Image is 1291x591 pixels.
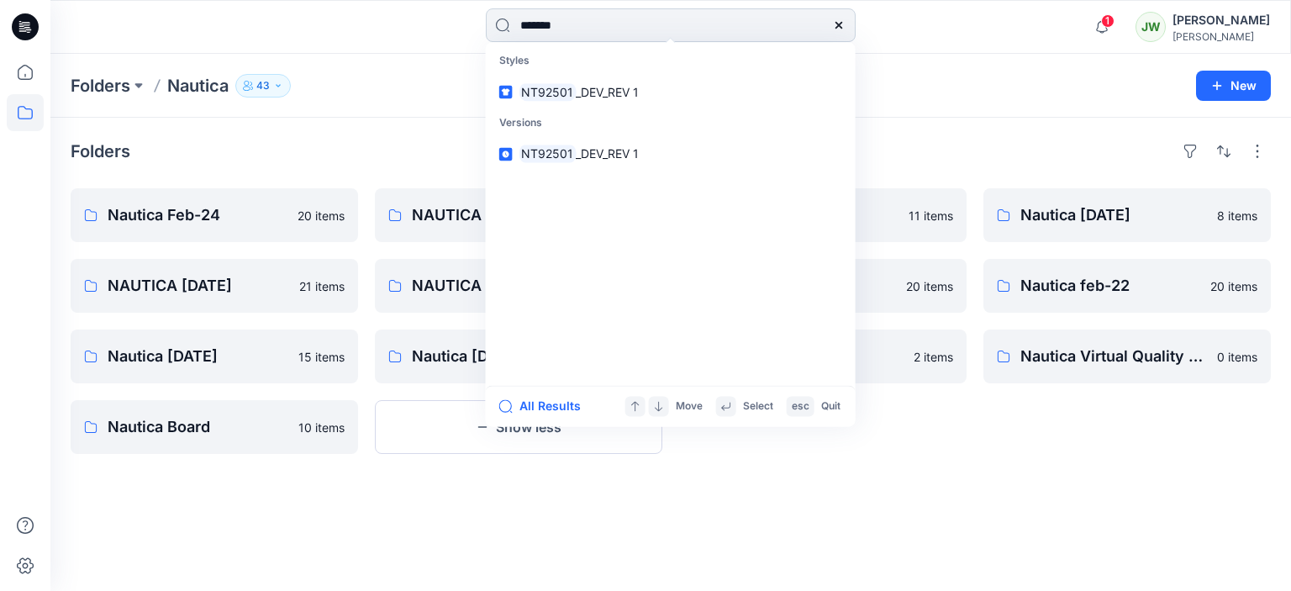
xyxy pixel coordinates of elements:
[1196,71,1271,101] button: New
[489,139,852,170] a: NT92501_DEV_REV 1
[298,419,345,436] p: 10 items
[1210,277,1257,295] p: 20 items
[1020,274,1200,298] p: Nautica feb-22
[1020,203,1207,227] p: Nautica [DATE]
[792,398,809,415] p: esc
[1217,207,1257,224] p: 8 items
[1172,10,1270,30] div: [PERSON_NAME]
[576,85,639,99] span: _DEV_REV 1
[412,203,593,227] p: NAUTICA [DATE]
[1136,12,1166,42] div: JW
[821,398,840,415] p: Quit
[235,74,291,98] button: 43
[71,188,358,242] a: Nautica Feb-2420 items
[108,203,287,227] p: Nautica Feb-24
[375,188,662,242] a: NAUTICA [DATE]16 items
[576,147,639,161] span: _DEV_REV 1
[1020,345,1207,368] p: Nautica Virtual Quality Standards
[167,74,229,98] p: Nautica
[983,259,1271,313] a: Nautica feb-2220 items
[489,108,852,139] p: Versions
[412,345,592,368] p: Nautica [DATE]
[489,45,852,77] p: Styles
[914,348,953,366] p: 2 items
[1217,348,1257,366] p: 0 items
[375,330,662,383] a: Nautica [DATE]28 items
[71,400,358,454] a: Nautica Board10 items
[299,277,345,295] p: 21 items
[519,145,577,164] mark: NT92501
[71,330,358,383] a: Nautica [DATE]15 items
[906,277,953,295] p: 20 items
[108,274,289,298] p: NAUTICA [DATE]
[256,77,270,95] p: 43
[489,77,852,108] a: NT92501_DEV_REV 1
[71,259,358,313] a: NAUTICA [DATE]21 items
[1101,14,1114,28] span: 1
[71,141,130,161] h4: Folders
[676,398,703,415] p: Move
[108,415,288,439] p: Nautica Board
[983,188,1271,242] a: Nautica [DATE]8 items
[743,398,773,415] p: Select
[298,348,345,366] p: 15 items
[375,259,662,313] a: NAUTICA [DATE]17 items
[71,74,130,98] a: Folders
[108,345,288,368] p: Nautica [DATE]
[983,330,1271,383] a: Nautica Virtual Quality Standards0 items
[909,207,953,224] p: 11 items
[499,396,592,416] button: All Results
[412,274,593,298] p: NAUTICA [DATE]
[375,400,662,454] button: Show less
[1172,30,1270,43] div: [PERSON_NAME]
[298,207,345,224] p: 20 items
[519,82,577,102] mark: NT92501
